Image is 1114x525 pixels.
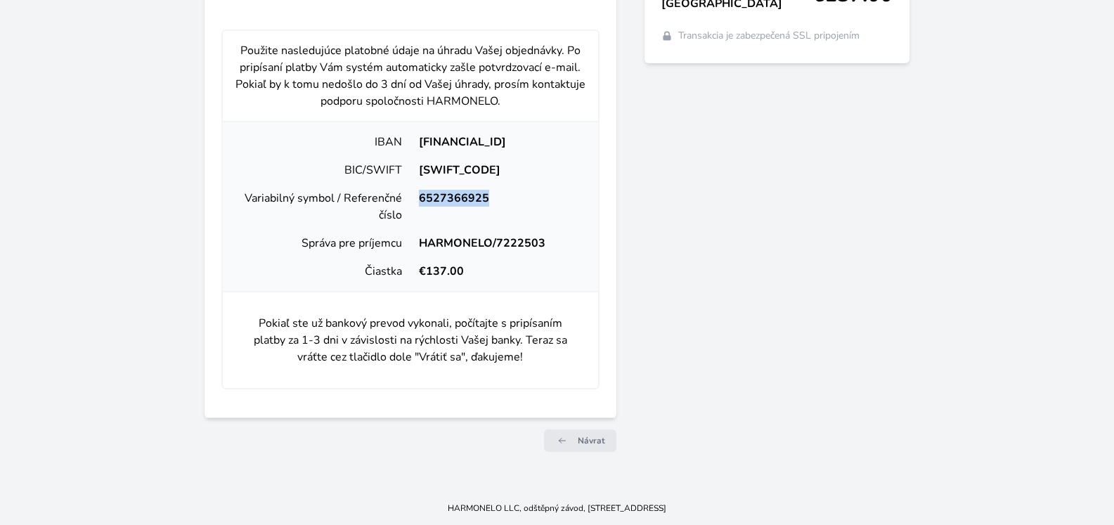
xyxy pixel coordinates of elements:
div: IBAN [234,134,410,150]
div: Čiastka [234,263,410,280]
div: BIC/SWIFT [234,162,410,179]
div: [FINANCIAL_ID] [410,134,587,150]
a: Návrat [544,429,616,452]
div: Variabilný symbol / Referenčné číslo [234,190,410,223]
div: €137.00 [410,263,587,280]
p: Pokiaľ ste už bankový prevod vykonali, počítajte s pripísaním platby za 1-3 dni v závislosti na r... [234,304,587,377]
div: 6527366925 [410,190,587,223]
div: HARMONELO/7222503 [410,235,587,252]
span: Transakcia je zabezpečená SSL pripojením [678,29,860,43]
div: Správa pre príjemcu [234,235,410,252]
p: Použite nasledujúce platobné údaje na úhradu Vašej objednávky. Po pripísaní platby Vám systém aut... [234,42,587,110]
span: Návrat [578,435,605,446]
div: [SWIFT_CODE] [410,162,587,179]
